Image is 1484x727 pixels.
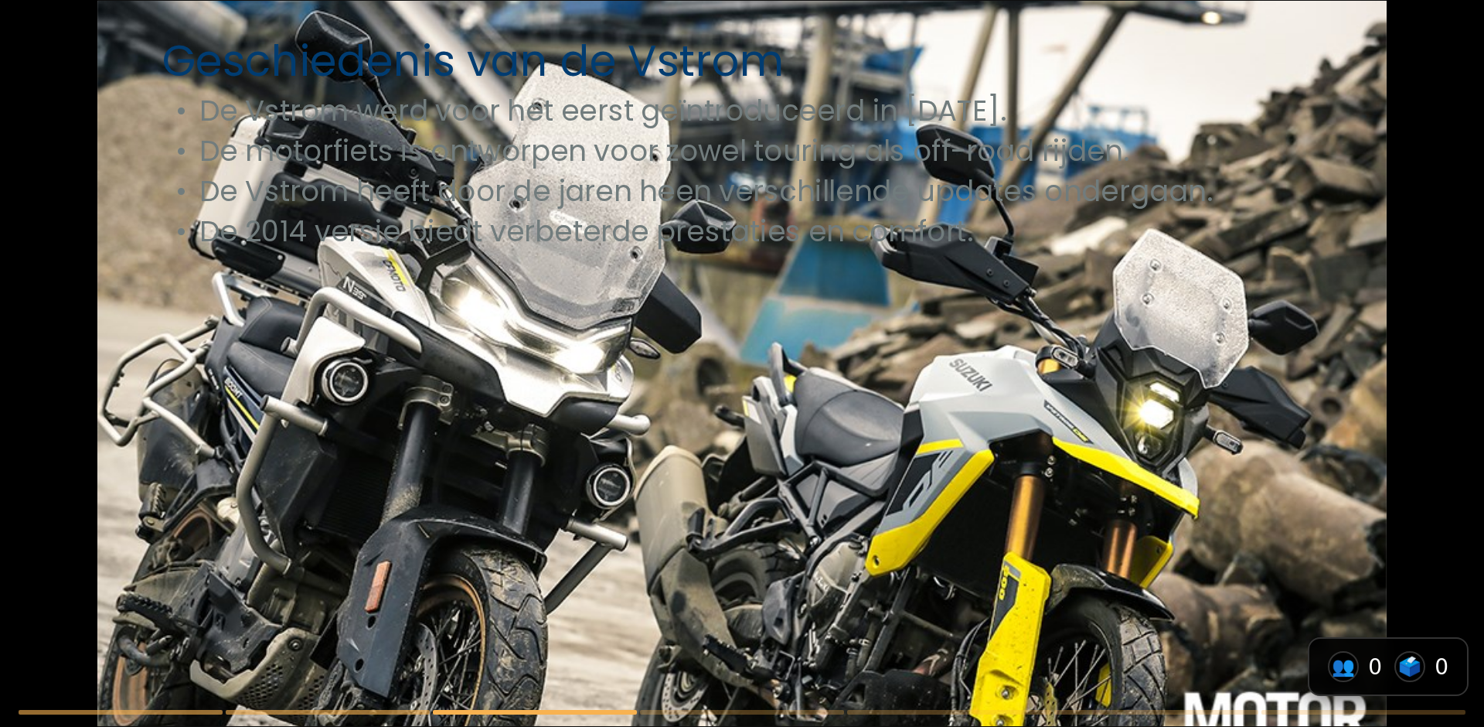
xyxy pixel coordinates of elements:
div: Live responses [1394,651,1425,682]
span: 0 [1435,654,1448,680]
p: De Vstrom werd voor het eerst geïntroduceerd in [DATE]. [162,91,1322,131]
p: De 2014 versie biedt verbeterde prestaties en comfort. [162,211,1322,251]
p: De motorfiets is ontworpen voor zowel touring als off-road rijden. [162,131,1322,172]
p: Geschiedenis van de Vstrom [162,31,1322,91]
span: votes [1398,656,1421,678]
p: De Vstrom heeft door de jaren heen verschillende updates ondergaan. [162,172,1322,212]
span: 0 [1368,654,1382,680]
span: participants [1332,656,1355,678]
